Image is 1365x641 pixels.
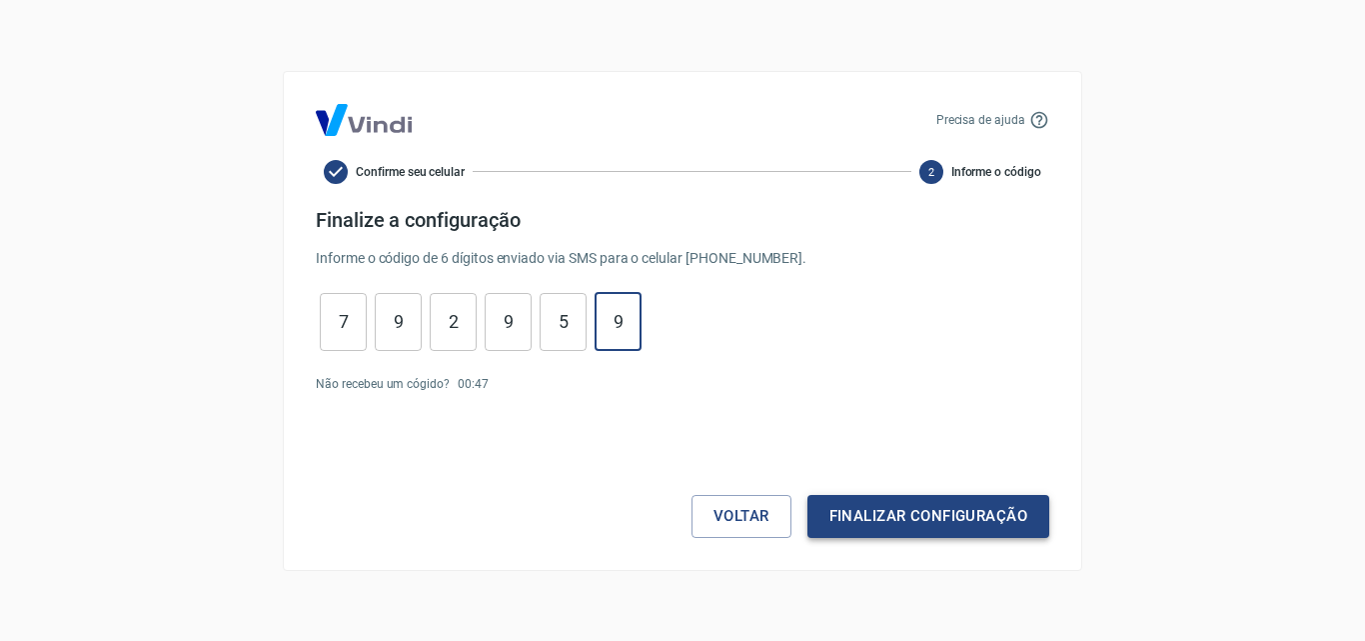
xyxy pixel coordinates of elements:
img: Logo Vind [316,104,412,136]
p: Informe o código de 6 dígitos enviado via SMS para o celular [PHONE_NUMBER] . [316,248,1049,269]
span: Confirme seu celular [356,163,465,181]
button: Finalizar configuração [807,495,1049,537]
p: Não recebeu um cógido? [316,375,450,393]
span: Informe o código [951,163,1041,181]
p: 00 : 47 [458,375,489,393]
p: Precisa de ajuda [936,111,1025,129]
text: 2 [928,165,934,178]
h4: Finalize a configuração [316,208,1049,232]
button: Voltar [691,495,791,537]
